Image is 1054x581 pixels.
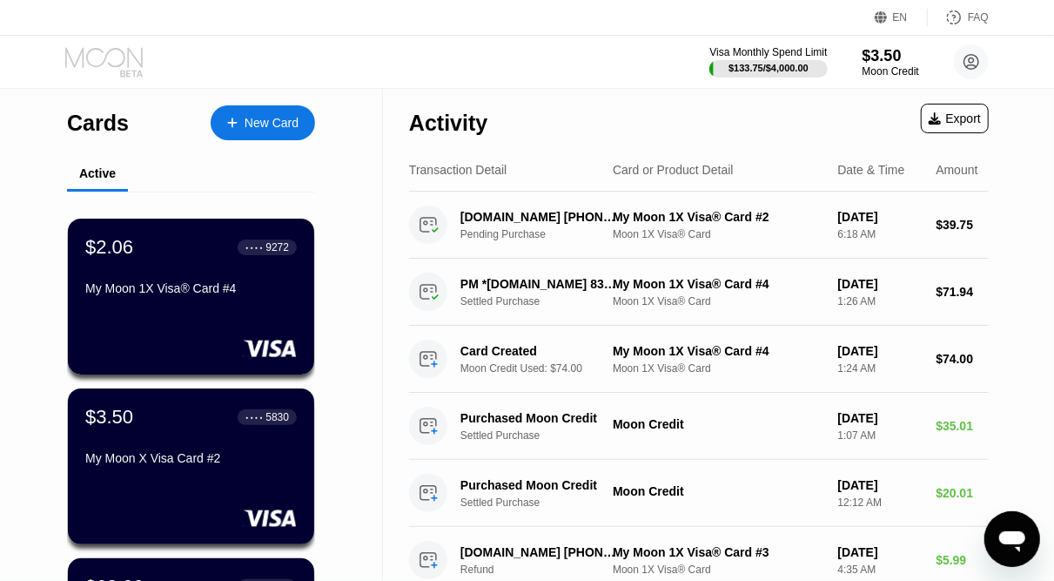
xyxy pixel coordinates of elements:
[875,9,928,26] div: EN
[613,163,734,177] div: Card or Product Detail
[68,219,314,375] div: $2.06● ● ● ●9272My Moon 1X Visa® Card #4
[613,564,823,576] div: Moon 1X Visa® Card
[79,166,116,180] div: Active
[85,236,133,259] div: $2.06
[460,478,620,492] div: Purchased Moon Credit
[929,111,981,125] div: Export
[409,192,989,259] div: [DOMAIN_NAME] [PHONE_NUMBER] USPending PurchaseMy Moon 1X Visa® Card #2Moon 1X Visa® Card[DATE]6:...
[837,295,922,307] div: 1:26 AM
[936,553,989,567] div: $5.99
[460,344,620,358] div: Card Created
[837,411,922,425] div: [DATE]
[85,406,133,429] div: $3.50
[936,419,989,433] div: $35.01
[936,352,989,366] div: $74.00
[837,210,922,224] div: [DATE]
[85,451,297,465] div: My Moon X Visa Card #2
[936,285,989,299] div: $71.94
[409,111,487,136] div: Activity
[460,362,631,375] div: Moon Credit Used: $74.00
[863,47,919,78] div: $3.50Moon Credit
[837,277,922,291] div: [DATE]
[863,47,919,65] div: $3.50
[409,259,989,326] div: PM *[DOMAIN_NAME] 833-2238874 USSettled PurchaseMy Moon 1X Visa® Card #4Moon 1X Visa® Card[DATE]1...
[613,484,823,498] div: Moon Credit
[893,11,908,24] div: EN
[460,228,631,240] div: Pending Purchase
[68,388,314,544] div: $3.50● ● ● ●5830My Moon X Visa Card #2
[460,497,631,509] div: Settled Purchase
[85,281,297,295] div: My Moon 1X Visa® Card #4
[265,241,289,253] div: 9272
[245,415,263,420] div: ● ● ● ●
[460,295,631,307] div: Settled Purchase
[837,545,922,559] div: [DATE]
[837,362,922,375] div: 1:24 AM
[613,277,823,291] div: My Moon 1X Visa® Card #4
[863,65,919,78] div: Moon Credit
[613,228,823,240] div: Moon 1X Visa® Card
[837,564,922,576] div: 4:35 AM
[460,277,620,291] div: PM *[DOMAIN_NAME] 833-2238874 US
[211,105,315,140] div: New Card
[409,163,507,177] div: Transaction Detail
[837,497,922,509] div: 12:12 AM
[613,545,823,559] div: My Moon 1X Visa® Card #3
[245,116,299,131] div: New Card
[837,228,922,240] div: 6:18 AM
[265,411,289,423] div: 5830
[709,46,827,78] div: Visa Monthly Spend Limit$133.75/$4,000.00
[837,478,922,492] div: [DATE]
[837,429,922,442] div: 1:07 AM
[936,218,989,232] div: $39.75
[968,11,989,24] div: FAQ
[984,511,1040,567] iframe: Button to launch messaging window
[409,460,989,527] div: Purchased Moon CreditSettled PurchaseMoon Credit[DATE]12:12 AM$20.01
[460,210,620,224] div: [DOMAIN_NAME] [PHONE_NUMBER] US
[67,111,129,136] div: Cards
[613,295,823,307] div: Moon 1X Visa® Card
[837,344,922,358] div: [DATE]
[460,564,631,576] div: Refund
[409,326,989,393] div: Card CreatedMoon Credit Used: $74.00My Moon 1X Visa® Card #4Moon 1X Visa® Card[DATE]1:24 AM$74.00
[460,429,631,442] div: Settled Purchase
[936,163,977,177] div: Amount
[613,210,823,224] div: My Moon 1X Visa® Card #2
[936,486,989,500] div: $20.01
[613,362,823,375] div: Moon 1X Visa® Card
[728,63,809,73] div: $133.75 / $4,000.00
[613,417,823,431] div: Moon Credit
[409,393,989,460] div: Purchased Moon CreditSettled PurchaseMoon Credit[DATE]1:07 AM$35.01
[928,9,989,26] div: FAQ
[709,46,827,58] div: Visa Monthly Spend Limit
[460,545,620,559] div: [DOMAIN_NAME] [PHONE_NUMBER] US
[921,104,989,133] div: Export
[613,344,823,358] div: My Moon 1X Visa® Card #4
[837,163,904,177] div: Date & Time
[460,411,620,425] div: Purchased Moon Credit
[245,245,263,250] div: ● ● ● ●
